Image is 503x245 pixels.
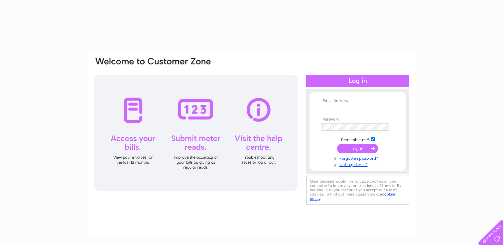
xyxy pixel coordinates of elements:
th: Email Address: [319,99,396,103]
th: Password: [319,117,396,122]
input: Submit [337,144,378,153]
div: Clear Business would like to place cookies on your computer to improve your experience of the sit... [306,176,409,204]
a: Not registered? [321,161,396,167]
td: Remember me? [319,136,396,142]
a: cookies policy [310,192,396,201]
a: Forgotten password? [321,155,396,161]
